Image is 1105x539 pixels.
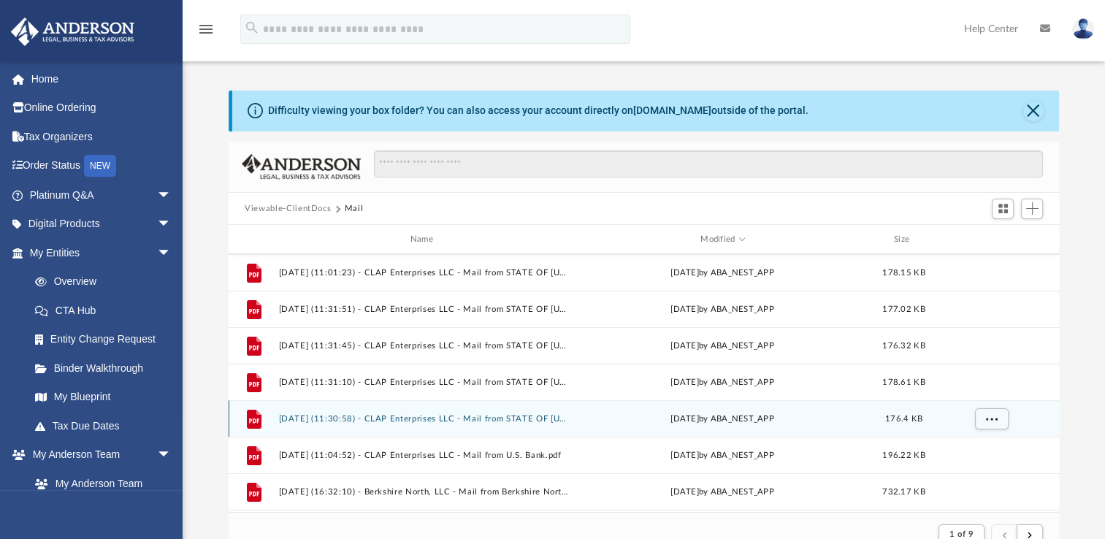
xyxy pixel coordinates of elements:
span: arrow_drop_down [157,210,186,240]
button: [DATE] (11:01:23) - CLAP Enterprises LLC - Mail from STATE OF [US_STATE] DEPARTMENT OF MOTOR VEHI... [279,268,570,278]
button: [DATE] (16:32:10) - Berkshire North, LLC - Mail from Berkshire North LLC.pdf [279,487,570,497]
div: Name [278,233,570,246]
span: 176.32 KB [882,342,925,350]
a: Digital Productsarrow_drop_down [10,210,194,239]
button: Viewable-ClientDocs [245,202,331,215]
button: [DATE] (11:31:10) - CLAP Enterprises LLC - Mail from STATE OF [US_STATE] DEPARTMENT OF MOTOR VEHI... [279,378,570,387]
button: [DATE] (11:04:52) - CLAP Enterprises LLC - Mail from U.S. Bank.pdf [279,451,570,460]
div: [DATE] by ABA_NEST_APP [577,303,868,316]
a: Tax Due Dates [20,411,194,440]
a: Online Ordering [10,93,194,123]
img: User Pic [1072,18,1094,39]
div: Modified [576,233,868,246]
button: [DATE] (11:31:45) - CLAP Enterprises LLC - Mail from STATE OF [US_STATE] DEPARTMENT OF MOTOR VEHI... [279,341,570,351]
a: My Entitiesarrow_drop_down [10,238,194,267]
div: id [235,233,272,246]
button: Add [1021,199,1043,219]
a: Home [10,64,194,93]
div: [DATE] by ABA_NEST_APP [577,376,868,389]
a: Tax Organizers [10,122,194,151]
i: menu [197,20,215,38]
span: arrow_drop_down [157,440,186,470]
span: 176.4 KB [885,415,922,423]
a: Entity Change Request [20,325,194,354]
div: grid [229,254,1059,512]
div: Size [875,233,933,246]
div: [DATE] by ABA_NEST_APP [577,340,868,353]
div: [DATE] by ABA_NEST_APP [577,486,868,499]
button: Mail [345,202,364,215]
div: Difficulty viewing your box folder? You can also access your account directly on outside of the p... [268,103,808,118]
a: Overview [20,267,194,297]
a: CTA Hub [20,296,194,325]
span: 177.02 KB [882,305,925,313]
div: NEW [84,155,116,177]
button: [DATE] (11:30:58) - CLAP Enterprises LLC - Mail from STATE OF [US_STATE] DEPARTMENT OF MOTOR VEHI... [279,414,570,424]
a: Order StatusNEW [10,151,194,181]
span: 732.17 KB [882,488,925,496]
span: arrow_drop_down [157,238,186,268]
a: My Anderson Teamarrow_drop_down [10,440,186,470]
span: 196.22 KB [882,451,925,459]
span: 178.15 KB [882,269,925,277]
a: My Anderson Team [20,469,179,498]
a: My Blueprint [20,383,186,412]
span: 178.61 KB [882,378,925,386]
button: [DATE] (11:31:51) - CLAP Enterprises LLC - Mail from STATE OF [US_STATE] DEPARTMENT OF MOTOR VEHI... [279,305,570,314]
div: [DATE] by ABA_NEST_APP [577,413,868,426]
img: Anderson Advisors Platinum Portal [7,18,139,46]
a: Binder Walkthrough [20,353,194,383]
div: id [939,233,1041,246]
button: More options [975,408,1009,430]
a: Platinum Q&Aarrow_drop_down [10,180,194,210]
button: Switch to Grid View [992,199,1014,219]
i: search [244,20,260,36]
div: [DATE] by ABA_NEST_APP [577,449,868,462]
a: [DOMAIN_NAME] [633,104,711,116]
input: Search files and folders [374,150,1043,178]
span: arrow_drop_down [157,180,186,210]
a: menu [197,28,215,38]
div: [DATE] by ABA_NEST_APP [577,267,868,280]
button: Close [1023,101,1044,121]
span: 1 of 9 [949,530,974,538]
